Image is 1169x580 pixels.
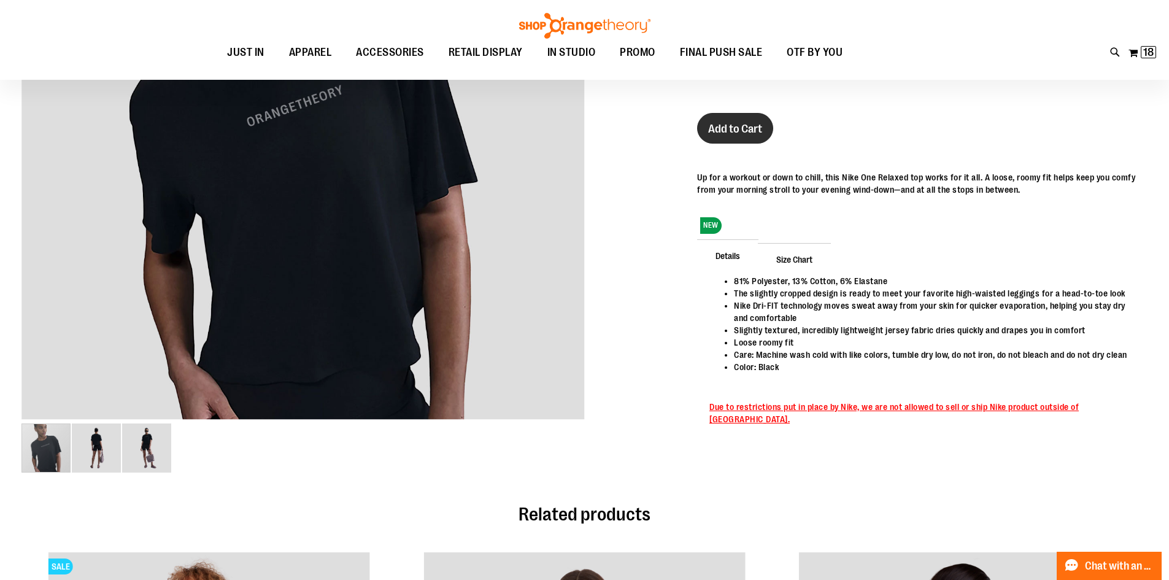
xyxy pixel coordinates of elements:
[697,239,758,271] span: Details
[227,39,264,66] span: JUST IN
[697,113,773,144] button: Add to Cart
[519,504,650,525] span: Related products
[697,171,1148,196] div: Up for a workout or down to chill, this Nike One Relaxed top works for it all. A loose, roomy fit...
[21,422,72,474] div: image 1 of 3
[620,39,655,66] span: PROMO
[787,39,843,66] span: OTF BY YOU
[734,336,1135,349] li: Loose roomy fit
[1143,46,1154,58] span: 18
[700,217,722,234] span: NEW
[734,275,1135,287] li: 81% Polyester, 13% Cotton, 6% Elastane
[48,559,73,574] span: SALE
[547,39,596,66] span: IN STUDIO
[72,423,121,473] img: Nike Dri-FIT Cropped Short-Sleeve
[1057,552,1162,580] button: Chat with an Expert
[708,122,762,136] span: Add to Cart
[122,423,171,473] img: Nike Dri-FIT Cropped Short-Sleeve
[734,287,1135,300] li: The slightly cropped design is ready to meet your favorite high-waisted leggings for a head-to-to...
[449,39,523,66] span: RETAIL DISPLAY
[122,422,171,474] div: image 3 of 3
[734,349,1135,361] li: Care: Machine wash cold with like colors, tumble dry low, do not iron, do not bleach and do not d...
[758,243,831,275] span: Size Chart
[709,402,1079,424] span: Due to restrictions put in place by Nike, we are not allowed to sell or ship Nike product outside...
[734,324,1135,336] li: Slightly textured, incredibly lightweight jersey fabric dries quickly and drapes you in comfort
[72,422,122,474] div: image 2 of 3
[734,361,1135,373] li: Color: Black
[289,39,332,66] span: APPAREL
[1085,560,1154,572] span: Chat with an Expert
[734,300,1135,324] li: Nike Dri-FIT technology moves sweat away from your skin for quicker evaporation, helping you stay...
[680,39,763,66] span: FINAL PUSH SALE
[517,13,652,39] img: Shop Orangetheory
[356,39,424,66] span: ACCESSORIES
